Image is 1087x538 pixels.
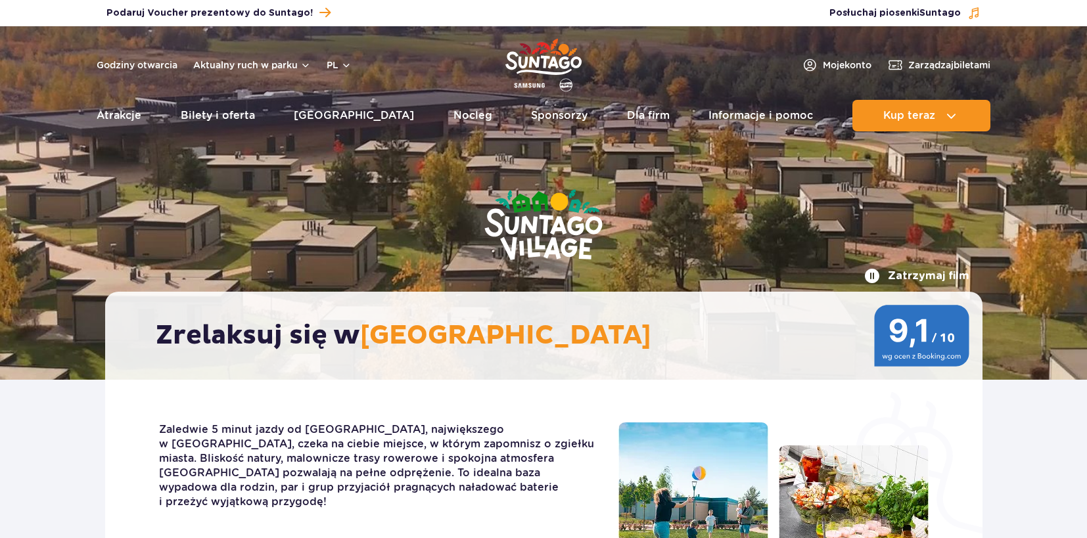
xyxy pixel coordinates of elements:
[294,100,414,131] a: [GEOGRAPHIC_DATA]
[852,100,990,131] button: Kup teraz
[181,100,255,131] a: Bilety i oferta
[823,58,871,72] span: Moje konto
[802,57,871,73] a: Mojekonto
[919,9,961,18] span: Suntago
[97,100,141,131] a: Atrakcje
[106,4,331,22] a: Podaruj Voucher prezentowy do Suntago!
[193,60,311,70] button: Aktualny ruch w parku
[327,58,352,72] button: pl
[432,138,655,314] img: Suntago Village
[627,100,670,131] a: Dla firm
[156,319,945,352] h2: Zrelaksuj się w
[360,319,651,352] span: [GEOGRAPHIC_DATA]
[829,7,961,20] span: Posłuchaj piosenki
[453,100,492,131] a: Nocleg
[874,305,969,367] img: 9,1/10 wg ocen z Booking.com
[106,7,313,20] span: Podaruj Voucher prezentowy do Suntago!
[97,58,177,72] a: Godziny otwarcia
[829,7,981,20] button: Posłuchaj piosenkiSuntago
[708,100,813,131] a: Informacje i pomoc
[159,422,599,509] p: Zaledwie 5 minut jazdy od [GEOGRAPHIC_DATA], największego w [GEOGRAPHIC_DATA], czeka na ciebie mi...
[908,58,990,72] span: Zarządzaj biletami
[864,268,969,284] button: Zatrzymaj film
[887,57,990,73] a: Zarządzajbiletami
[531,100,588,131] a: Sponsorzy
[883,110,935,122] span: Kup teraz
[505,33,582,93] a: Park of Poland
